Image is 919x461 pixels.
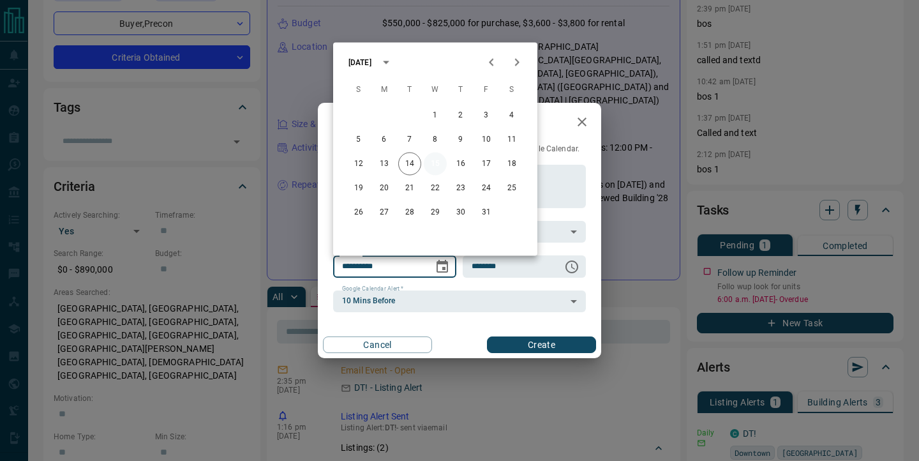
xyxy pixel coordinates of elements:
span: Thursday [449,77,472,103]
button: 30 [449,201,472,224]
button: 16 [449,153,472,176]
button: 23 [449,177,472,200]
span: Saturday [500,77,523,103]
button: 17 [475,153,498,176]
button: 6 [373,128,396,151]
button: 7 [398,128,421,151]
button: 9 [449,128,472,151]
span: Monday [373,77,396,103]
button: calendar view is open, switch to year view [375,52,397,73]
button: 24 [475,177,498,200]
button: 18 [500,153,523,176]
button: 1 [424,104,447,127]
button: 26 [347,201,370,224]
span: Tuesday [398,77,421,103]
button: 3 [475,104,498,127]
button: 11 [500,128,523,151]
button: 8 [424,128,447,151]
button: Previous month [479,50,504,75]
button: 28 [398,201,421,224]
button: 4 [500,104,523,127]
button: 19 [347,177,370,200]
button: Choose date, selected date is Oct 15, 2025 [430,254,455,280]
button: 27 [373,201,396,224]
span: Wednesday [424,77,447,103]
button: 14 [398,153,421,176]
button: 31 [475,201,498,224]
span: Friday [475,77,498,103]
button: 10 [475,128,498,151]
button: 2 [449,104,472,127]
span: Sunday [347,77,370,103]
button: Choose time, selected time is 6:00 AM [559,254,585,280]
div: [DATE] [348,57,371,68]
button: Create [487,336,596,353]
div: 10 Mins Before [333,291,586,312]
button: 12 [347,153,370,176]
button: Cancel [323,336,432,353]
button: 22 [424,177,447,200]
button: Next month [504,50,530,75]
button: 25 [500,177,523,200]
button: 5 [347,128,370,151]
button: 21 [398,177,421,200]
button: 13 [373,153,396,176]
button: 15 [424,153,447,176]
h2: New Task [318,103,403,144]
label: Google Calendar Alert [342,285,403,293]
button: 29 [424,201,447,224]
button: 20 [373,177,396,200]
